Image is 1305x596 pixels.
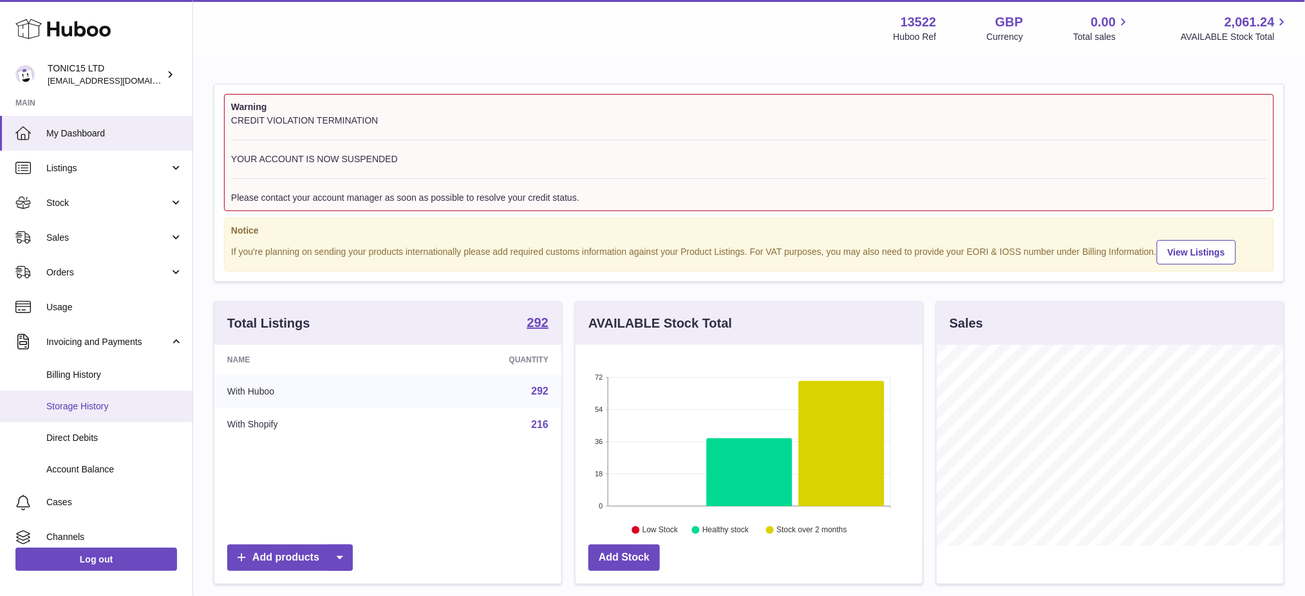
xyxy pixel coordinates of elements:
span: Sales [46,232,169,244]
span: AVAILABLE Stock Total [1181,31,1290,43]
span: Channels [46,531,183,543]
span: 2,061.24 [1225,14,1275,31]
strong: 13522 [901,14,937,31]
span: Billing History [46,369,183,381]
span: Listings [46,162,169,174]
div: Huboo Ref [894,31,937,43]
span: [EMAIL_ADDRESS][DOMAIN_NAME] [48,75,189,86]
span: Account Balance [46,463,183,476]
strong: GBP [995,14,1023,31]
span: Orders [46,266,169,279]
a: Log out [15,548,177,571]
div: TONIC15 LTD [48,62,164,87]
img: internalAdmin-13522@internal.huboo.com [15,65,35,84]
span: Stock [46,197,169,209]
a: 2,061.24 AVAILABLE Stock Total [1181,14,1290,43]
span: Total sales [1073,31,1131,43]
span: Cases [46,496,183,508]
span: 0.00 [1091,14,1116,31]
span: Direct Debits [46,432,183,444]
div: Currency [987,31,1024,43]
span: Storage History [46,400,183,413]
span: Invoicing and Payments [46,336,169,348]
span: Usage [46,301,183,313]
span: My Dashboard [46,127,183,140]
a: 0.00 Total sales [1073,14,1131,43]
